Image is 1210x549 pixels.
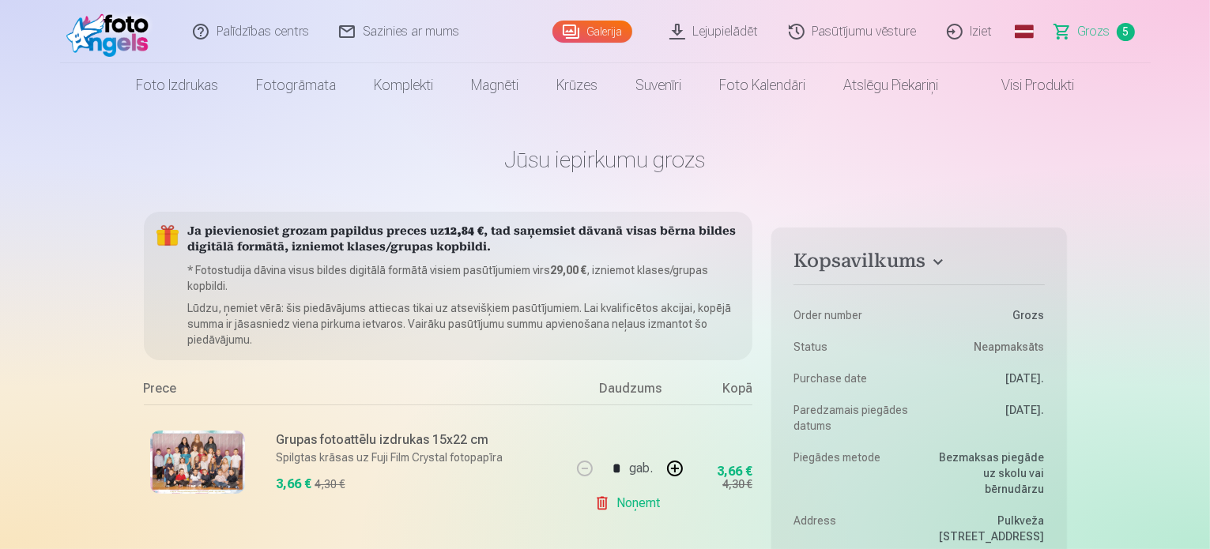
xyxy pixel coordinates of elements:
[793,513,911,544] dt: Address
[927,513,1045,544] dd: Pulkveža [STREET_ADDRESS]
[957,63,1093,107] a: Visi produkti
[552,21,632,43] a: Galerija
[700,63,824,107] a: Foto kalendāri
[277,431,562,449] h6: Grupas fotoattēlu izdrukas 15x22 cm
[445,226,484,238] b: 12,84 €
[571,379,689,404] div: Daudzums
[717,467,752,476] div: 3,66 €
[629,449,653,487] div: gab.
[1117,23,1135,41] span: 5
[551,264,587,276] b: 29,00 €
[974,339,1045,355] span: Neapmaksāts
[66,6,157,57] img: /fa1
[277,449,562,465] p: Spilgtas krāsas uz Fuji Film Crystal fotopapīra
[793,449,911,497] dt: Piegādes metode
[144,145,1067,174] h1: Jūsu iepirkumu grozs
[315,476,345,492] div: 4,30 €
[824,63,957,107] a: Atslēgu piekariņi
[927,307,1045,323] dd: Grozs
[117,63,237,107] a: Foto izdrukas
[452,63,537,107] a: Magnēti
[594,487,666,519] a: Noņemt
[793,402,911,434] dt: Paredzamais piegādes datums
[927,370,1045,386] dd: [DATE].
[188,224,741,256] h5: Ja pievienosiet grozam papildus preces uz , tad saņemsiet dāvanā visas bērna bildes digitālā form...
[689,379,752,404] div: Kopā
[793,370,911,386] dt: Purchase date
[927,449,1045,497] dd: Bezmaksas piegāde uz skolu vai bērnudārzu
[1078,22,1110,41] span: Grozs
[616,63,700,107] a: Suvenīri
[144,379,571,404] div: Prece
[188,262,741,294] p: * Fotostudija dāvina visus bildes digitālā formātā visiem pasūtījumiem virs , izniemot klases/gru...
[793,250,1044,278] button: Kopsavilkums
[355,63,452,107] a: Komplekti
[188,300,741,348] p: Lūdzu, ņemiet vērā: šis piedāvājums attiecas tikai uz atsevišķiem pasūtījumiem. Lai kvalificētos ...
[793,307,911,323] dt: Order number
[722,476,752,492] div: 4,30 €
[237,63,355,107] a: Fotogrāmata
[537,63,616,107] a: Krūzes
[277,475,312,494] div: 3,66 €
[927,402,1045,434] dd: [DATE].
[793,339,911,355] dt: Status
